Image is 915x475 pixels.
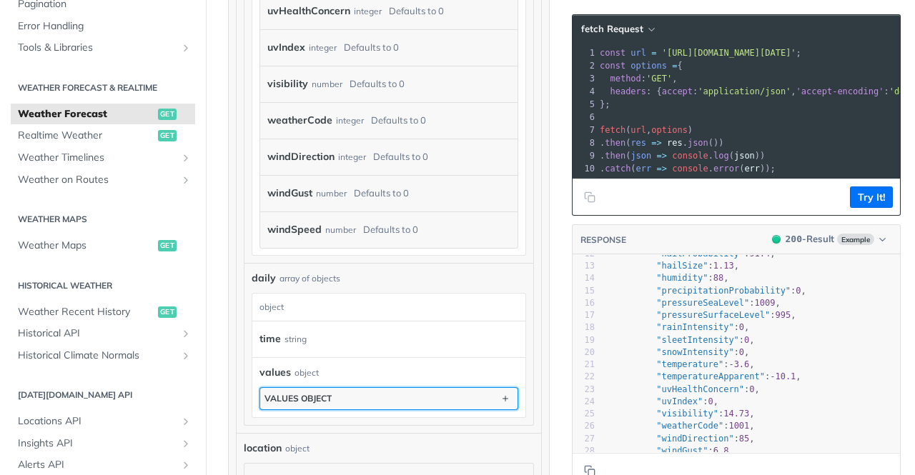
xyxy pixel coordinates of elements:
[11,235,195,256] a: Weather Mapsget
[713,273,723,283] span: 88
[605,359,755,369] span: : ,
[636,164,652,174] span: err
[775,371,796,381] span: 10.1
[656,347,733,357] span: "snowIntensity"
[610,74,640,84] span: method
[770,371,775,381] span: -
[605,310,796,320] span: : ,
[373,146,428,167] div: Defaults to 0
[336,110,364,131] div: integer
[605,421,755,431] span: : ,
[573,111,597,124] div: 6
[605,249,776,259] span: : ,
[657,151,667,161] span: =>
[573,285,595,297] div: 15
[573,149,597,162] div: 9
[656,273,708,283] span: "humidity"
[728,359,733,369] span: -
[850,186,893,208] button: Try It!
[656,310,770,320] span: "pressureSurfaceLevel"
[656,434,733,444] span: "windDirection"
[267,74,308,94] label: visibility
[18,326,177,341] span: Historical API
[573,136,597,149] div: 8
[837,234,874,245] span: Example
[18,458,177,472] span: Alerts API
[309,37,337,58] div: integer
[344,37,399,58] div: Defaults to 0
[11,389,195,401] h2: [DATE][DOMAIN_NAME] API
[755,298,776,308] span: 1009
[11,37,195,59] a: Tools & LibrariesShow subpages for Tools & Libraries
[630,61,667,71] span: options
[656,446,708,456] span: "windGust"
[11,169,195,191] a: Weather on RoutesShow subpages for Weather on Routes
[630,151,651,161] span: json
[244,441,282,456] span: location
[267,37,305,58] label: uvIndex
[605,371,801,381] span: : ,
[573,297,595,309] div: 16
[363,219,418,240] div: Defaults to 0
[158,130,177,141] span: get
[180,459,192,471] button: Show subpages for Alerts API
[389,1,444,21] div: Defaults to 0
[605,273,729,283] span: : ,
[252,294,522,321] div: object
[600,48,801,58] span: ;
[656,371,765,381] span: "temperatureApparent"
[280,272,340,285] div: array of objects
[285,329,307,349] div: string
[605,446,734,456] span: : ,
[18,349,177,363] span: Historical Climate Normals
[11,213,195,226] h2: Weather Maps
[573,408,595,420] div: 25
[11,147,195,169] a: Weather TimelinesShow subpages for Weather Timelines
[573,321,595,334] div: 18
[713,446,729,456] span: 6.8
[713,164,739,174] span: error
[158,306,177,318] span: get
[573,46,597,59] div: 1
[656,384,744,394] span: "uvHealthConcern"
[312,74,342,94] div: number
[765,232,893,246] button: 200200-ResultExample
[605,138,625,148] span: then
[11,411,195,432] a: Locations APIShow subpages for Locations API
[672,151,708,161] span: console
[651,138,661,148] span: =>
[600,164,776,174] span: . ( . ( ));
[573,309,595,321] div: 17
[573,384,595,396] div: 23
[11,301,195,323] a: Weather Recent Historyget
[338,146,366,167] div: integer
[18,173,177,187] span: Weather on Routes
[656,396,703,406] span: "uvIndex"
[573,445,595,457] div: 28
[786,234,802,244] span: 200
[264,393,332,404] div: values object
[180,152,192,164] button: Show subpages for Weather Timelines
[688,138,708,148] span: json
[573,162,597,175] div: 10
[354,183,409,204] div: Defaults to 0
[180,328,192,339] button: Show subpages for Historical API
[600,48,625,58] span: const
[573,85,597,98] div: 4
[573,371,595,383] div: 22
[744,335,749,345] span: 0
[656,298,749,308] span: "pressureSeaLevel"
[267,1,350,21] label: uvHealthConcern
[605,347,749,357] span: : ,
[656,249,744,259] span: "hailProbability"
[605,335,755,345] span: : ,
[573,420,595,432] div: 26
[18,19,192,34] span: Error Handling
[656,261,708,271] span: "hailSize"
[573,72,597,85] div: 3
[605,261,739,271] span: : ,
[600,74,678,84] span: : ,
[744,164,760,174] span: err
[573,260,595,272] div: 13
[775,310,791,320] span: 995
